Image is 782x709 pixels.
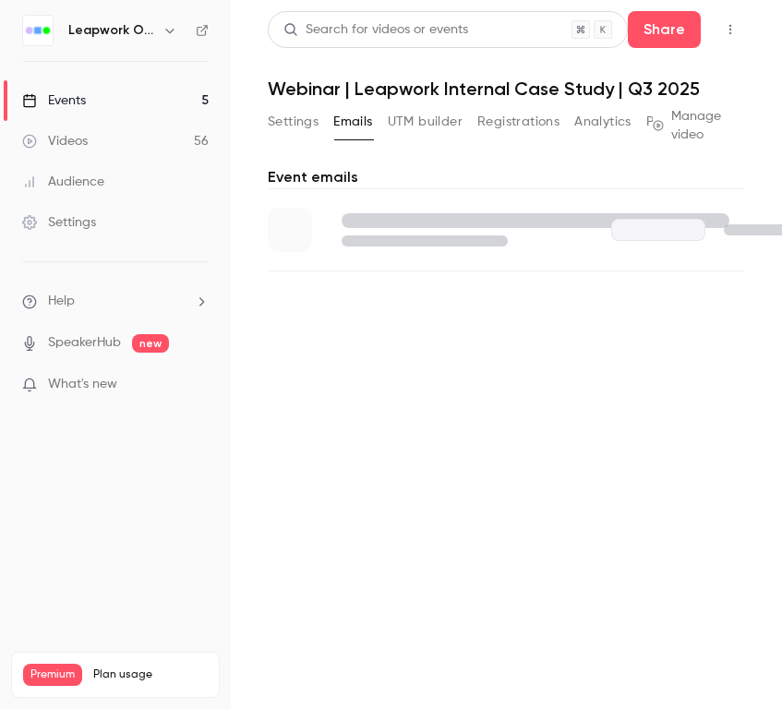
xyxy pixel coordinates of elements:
[22,213,96,232] div: Settings
[283,20,468,40] div: Search for videos or events
[132,334,169,353] span: new
[22,173,104,191] div: Audience
[268,107,319,137] button: Settings
[22,292,209,311] li: help-dropdown-opener
[48,292,75,311] span: Help
[93,667,208,682] span: Plan usage
[628,11,701,48] button: Share
[68,21,155,40] h6: Leapwork Online Event
[22,132,88,150] div: Videos
[646,107,673,137] button: Polls
[574,107,632,137] button: Analytics
[23,664,82,686] span: Premium
[23,16,53,45] img: Leapwork Online Event
[268,78,745,100] h1: Webinar | Leapwork Internal Case Study | Q3 2025
[48,375,117,394] span: What's new
[22,91,86,110] div: Events
[477,107,559,137] button: Registrations
[388,107,463,137] button: UTM builder
[48,333,121,353] a: SpeakerHub
[268,166,745,188] h2: Event emails
[333,107,372,137] button: Emails
[653,107,745,144] a: Manage video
